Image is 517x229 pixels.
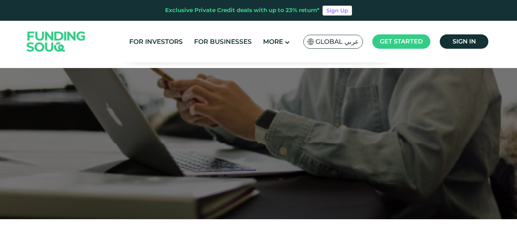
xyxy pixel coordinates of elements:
span: Get started [380,38,423,45]
img: SA Flag [307,39,314,45]
a: Sign in [440,34,488,49]
span: Global عربي [315,37,359,46]
a: Sign Up [323,6,352,15]
a: For Investors [127,36,185,48]
div: Exclusive Private Credit deals with up to 23% return* [165,6,320,15]
img: Logo [19,23,93,61]
span: More [263,38,283,45]
a: For Businesses [192,36,254,48]
span: Sign in [453,38,476,45]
